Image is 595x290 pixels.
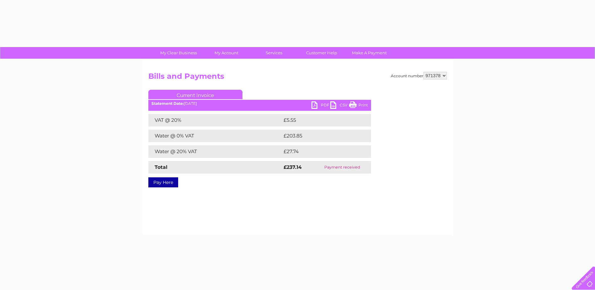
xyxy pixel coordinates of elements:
[148,145,282,158] td: Water @ 20% VAT
[148,90,242,99] a: Current Invoice
[151,101,184,106] b: Statement Date:
[343,47,395,59] a: Make A Payment
[155,164,167,170] strong: Total
[148,177,178,187] a: Pay Here
[284,164,302,170] strong: £237.14
[148,130,282,142] td: Water @ 0% VAT
[282,114,356,126] td: £5.55
[148,114,282,126] td: VAT @ 20%
[148,101,371,106] div: [DATE]
[248,47,300,59] a: Services
[349,101,368,110] a: Print
[282,130,360,142] td: £203.85
[313,161,371,174] td: Payment received
[282,145,358,158] td: £27.74
[153,47,205,59] a: My Clear Business
[148,72,447,84] h2: Bills and Payments
[391,72,447,79] div: Account number
[296,47,348,59] a: Customer Help
[311,101,330,110] a: PDF
[330,101,349,110] a: CSV
[200,47,252,59] a: My Account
